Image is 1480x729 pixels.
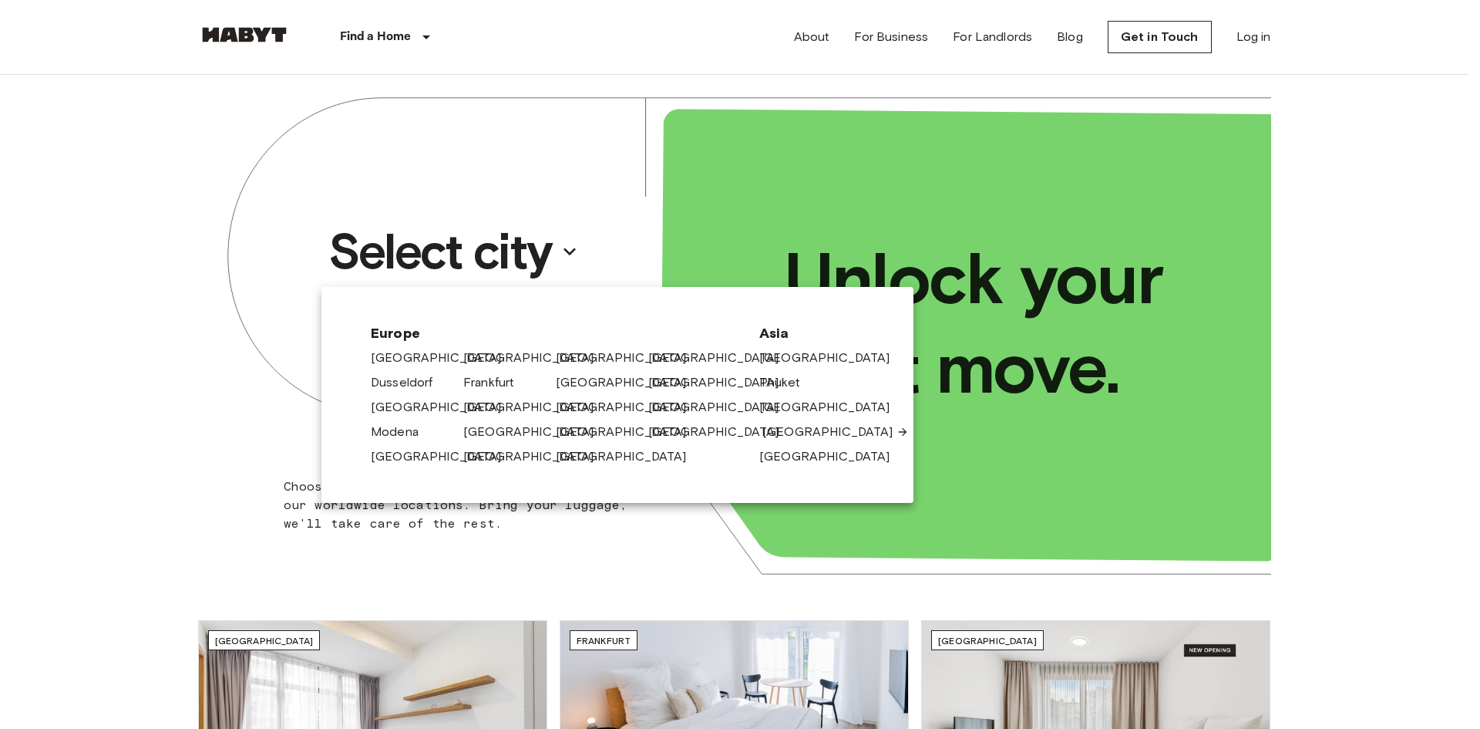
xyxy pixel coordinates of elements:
[759,398,906,417] a: [GEOGRAPHIC_DATA]
[371,398,517,417] a: [GEOGRAPHIC_DATA]
[371,373,449,392] a: Dusseldorf
[762,423,909,441] a: [GEOGRAPHIC_DATA]
[463,373,530,392] a: Frankfurt
[759,447,906,466] a: [GEOGRAPHIC_DATA]
[463,447,610,466] a: [GEOGRAPHIC_DATA]
[759,324,864,343] span: Asia
[371,349,517,367] a: [GEOGRAPHIC_DATA]
[556,398,702,417] a: [GEOGRAPHIC_DATA]
[463,398,610,417] a: [GEOGRAPHIC_DATA]
[556,373,702,392] a: [GEOGRAPHIC_DATA]
[648,349,795,367] a: [GEOGRAPHIC_DATA]
[371,447,517,466] a: [GEOGRAPHIC_DATA]
[648,373,795,392] a: [GEOGRAPHIC_DATA]
[556,447,702,466] a: [GEOGRAPHIC_DATA]
[463,423,610,441] a: [GEOGRAPHIC_DATA]
[556,423,702,441] a: [GEOGRAPHIC_DATA]
[648,423,795,441] a: [GEOGRAPHIC_DATA]
[371,324,735,343] span: Europe
[463,349,610,367] a: [GEOGRAPHIC_DATA]
[556,349,702,367] a: [GEOGRAPHIC_DATA]
[648,398,795,417] a: [GEOGRAPHIC_DATA]
[371,423,434,441] a: Modena
[759,349,906,367] a: [GEOGRAPHIC_DATA]
[759,373,816,392] a: Phuket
